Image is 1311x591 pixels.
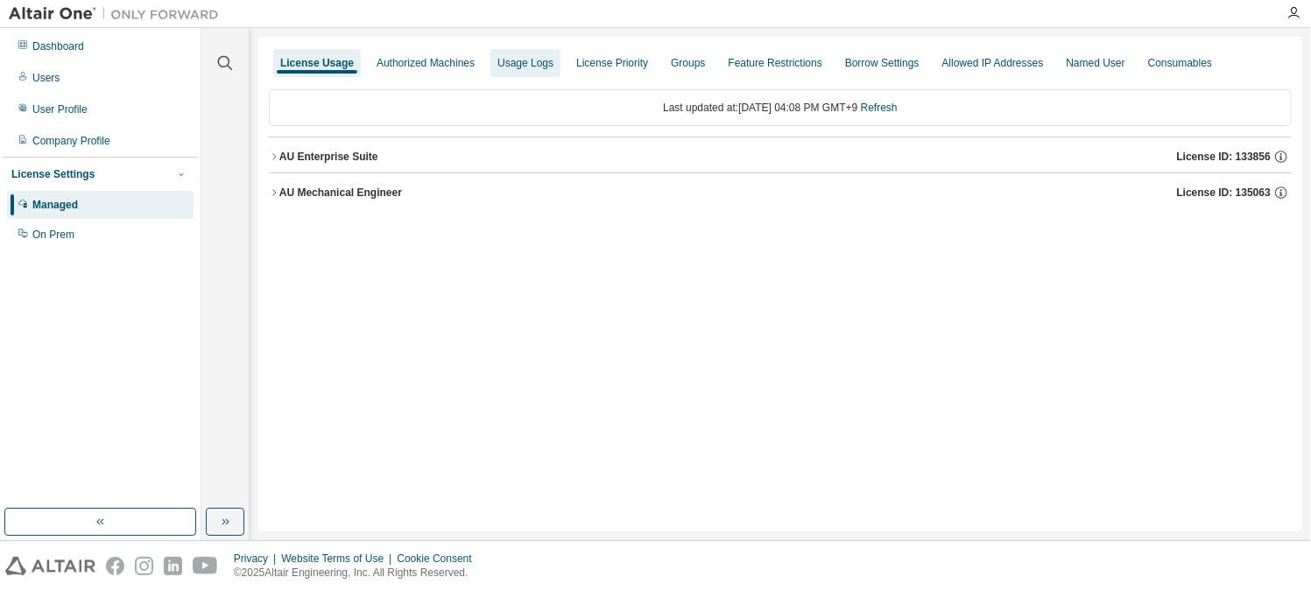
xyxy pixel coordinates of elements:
[5,557,95,575] img: altair_logo.svg
[729,56,822,70] div: Feature Restrictions
[280,56,354,70] div: License Usage
[279,186,402,200] div: AU Mechanical Engineer
[269,173,1292,212] button: AU Mechanical EngineerLicense ID: 135063
[135,557,153,575] img: instagram.svg
[1148,56,1212,70] div: Consumables
[1177,186,1271,200] span: License ID: 135063
[377,56,475,70] div: Authorized Machines
[269,89,1292,126] div: Last updated at: [DATE] 04:08 PM GMT+9
[942,56,1044,70] div: Allowed IP Addresses
[9,5,228,23] img: Altair One
[1066,56,1124,70] div: Named User
[269,137,1292,176] button: AU Enterprise SuiteLicense ID: 133856
[32,134,110,148] div: Company Profile
[32,228,74,242] div: On Prem
[671,56,705,70] div: Groups
[11,167,95,181] div: License Settings
[279,150,378,164] div: AU Enterprise Suite
[397,552,482,566] div: Cookie Consent
[193,557,218,575] img: youtube.svg
[1177,150,1271,164] span: License ID: 133856
[164,557,182,575] img: linkedin.svg
[32,39,84,53] div: Dashboard
[576,56,648,70] div: License Priority
[234,552,281,566] div: Privacy
[497,56,553,70] div: Usage Logs
[106,557,124,575] img: facebook.svg
[32,71,60,85] div: Users
[845,56,920,70] div: Borrow Settings
[234,566,483,580] p: © 2025 Altair Engineering, Inc. All Rights Reserved.
[861,102,898,114] a: Refresh
[32,198,78,212] div: Managed
[281,552,397,566] div: Website Terms of Use
[32,102,88,116] div: User Profile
